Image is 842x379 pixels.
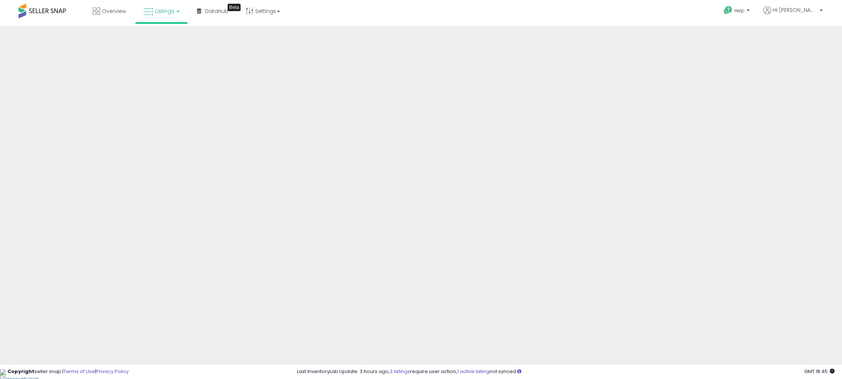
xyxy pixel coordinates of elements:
[763,6,823,23] a: Hi [PERSON_NAME]
[773,6,818,14] span: Hi [PERSON_NAME]
[155,7,174,15] span: Listings
[734,7,744,14] span: Help
[723,6,733,15] i: Get Help
[228,4,241,11] div: Tooltip anchor
[205,7,228,15] span: DataHub
[102,7,126,15] span: Overview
